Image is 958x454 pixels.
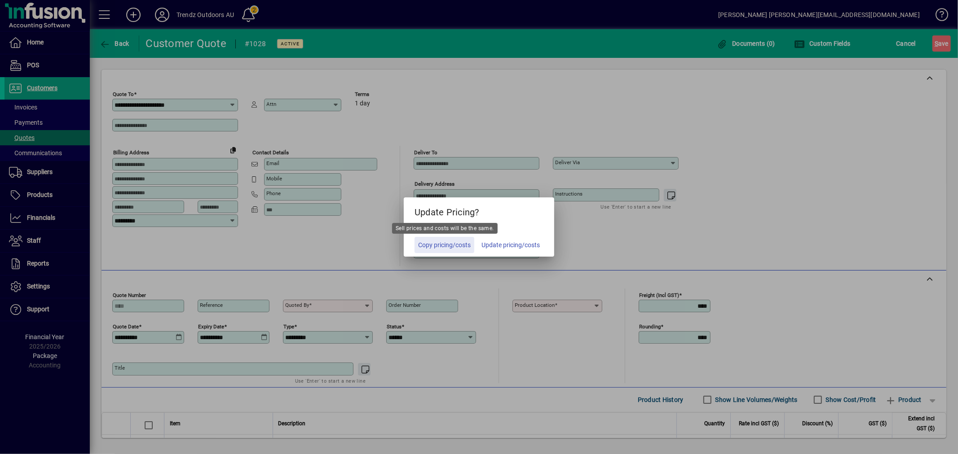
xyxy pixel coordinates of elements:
[418,240,471,250] span: Copy pricing/costs
[415,237,474,253] button: Copy pricing/costs
[481,240,540,250] span: Update pricing/costs
[478,237,543,253] button: Update pricing/costs
[392,223,498,234] div: Sell prices and costs will be the same.
[404,197,554,223] h5: Update Pricing?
